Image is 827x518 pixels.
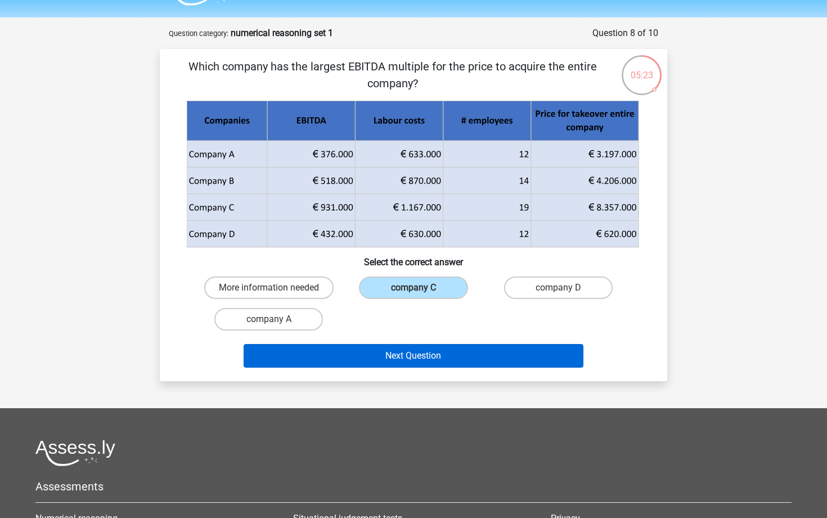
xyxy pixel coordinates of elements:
label: company C [359,276,468,299]
button: Next Question [244,344,584,368]
small: Question category: [169,29,228,38]
div: 05:23 [621,54,663,82]
p: Which company has the largest EBITDA multiple for the price to acquire the entire company? [178,58,607,92]
label: company D [504,276,613,299]
h6: Select the correct answer [178,248,649,267]
img: Assessly logo [35,440,115,466]
div: Question 8 of 10 [592,26,658,40]
label: company A [214,308,323,331]
strong: numerical reasoning set 1 [231,28,333,38]
label: More information needed [204,276,334,299]
h5: Assessments [35,480,792,493]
